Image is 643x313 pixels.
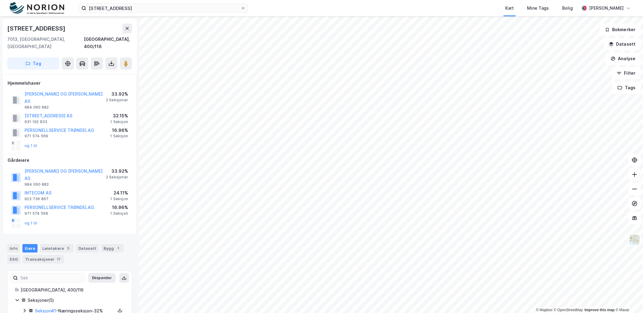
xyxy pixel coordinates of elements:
[613,284,643,313] iframe: Chat Widget
[585,308,615,312] a: Improve this map
[25,134,48,139] div: 971 574 569
[8,80,132,87] div: Hjemmelshaver
[84,36,132,50] div: [GEOGRAPHIC_DATA], 400/116
[110,127,128,134] div: 16.96%
[110,204,128,211] div: 16.96%
[110,119,128,124] div: 1 Seksjon
[56,256,62,262] div: 17
[25,197,48,201] div: 923 736 867
[106,168,128,175] div: 33.92%
[106,98,128,103] div: 2 Seksjoner
[86,4,241,13] input: Søk på adresse, matrikkel, gårdeiere, leietakere eller personer
[562,5,573,12] div: Bolig
[110,112,128,119] div: 32.15%
[110,189,128,197] div: 24.11%
[7,36,84,50] div: 7013, [GEOGRAPHIC_DATA], [GEOGRAPHIC_DATA]
[22,244,38,253] div: Eiere
[536,308,552,312] a: Mapbox
[629,234,640,246] img: Z
[554,308,583,312] a: OpenStreetMap
[110,211,128,216] div: 1 Seksjon
[10,2,64,15] img: norion-logo.80e7a08dc31c2e691866.png
[600,24,641,36] button: Bokmerker
[101,244,124,253] div: Bygg
[106,175,128,180] div: 2 Seksjoner
[589,5,624,12] div: [PERSON_NAME]
[612,82,641,94] button: Tags
[604,38,641,50] button: Datasett
[7,57,59,70] button: Tag
[7,255,20,263] div: ESG
[7,244,20,253] div: Info
[25,119,47,124] div: 931 192 833
[21,286,124,294] div: [GEOGRAPHIC_DATA], 400/116
[527,5,549,12] div: Mine Tags
[106,90,128,98] div: 33.92%
[110,197,128,201] div: 1 Seksjon
[76,244,99,253] div: Datasett
[612,67,641,79] button: Filter
[25,211,48,216] div: 971 574 569
[115,245,121,251] div: 1
[28,297,124,304] div: Seksjoner ( 5 )
[23,255,64,263] div: Transaksjoner
[605,53,641,65] button: Analyse
[25,105,49,110] div: 984 060 882
[7,24,67,33] div: [STREET_ADDRESS]
[18,273,84,282] input: Søk
[8,157,132,164] div: Gårdeiere
[110,134,128,139] div: 1 Seksjon
[88,273,116,283] button: Ekspander
[40,244,74,253] div: Leietakere
[613,284,643,313] div: Kontrollprogram for chat
[65,245,71,251] div: 3
[505,5,514,12] div: Kart
[25,182,49,187] div: 984 060 882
